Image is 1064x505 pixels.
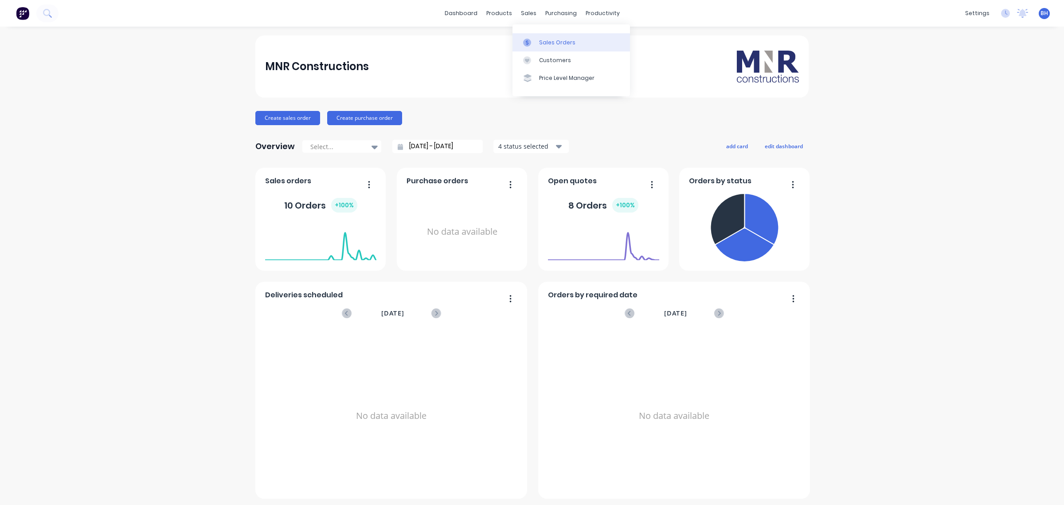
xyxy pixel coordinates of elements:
div: productivity [581,7,624,20]
a: Sales Orders [512,33,630,51]
span: [DATE] [664,308,687,318]
button: edit dashboard [759,140,809,152]
div: purchasing [541,7,581,20]
div: 4 status selected [498,142,554,151]
div: No data available [265,330,518,502]
div: Price Level Manager [539,74,595,82]
span: Orders by status [689,176,751,186]
div: Overview [255,138,295,155]
div: + 100 % [331,198,357,213]
button: Create sales order [255,111,320,125]
span: Open quotes [548,176,597,186]
div: sales [516,7,541,20]
a: dashboard [440,7,482,20]
div: MNR Constructions [265,58,369,75]
button: add card [720,140,754,152]
div: + 100 % [612,198,638,213]
div: 10 Orders [284,198,357,213]
span: [DATE] [381,308,404,318]
a: Price Level Manager [512,69,630,87]
span: Deliveries scheduled [265,290,343,300]
div: 8 Orders [568,198,638,213]
div: products [482,7,516,20]
span: BH [1041,9,1048,17]
button: 4 status selected [493,140,569,153]
div: Customers [539,56,571,64]
img: MNR Constructions [737,51,799,83]
span: Purchase orders [407,176,468,186]
button: Create purchase order [327,111,402,125]
img: Factory [16,7,29,20]
span: Sales orders [265,176,311,186]
div: No data available [548,330,801,502]
a: Customers [512,51,630,69]
div: Sales Orders [539,39,575,47]
div: No data available [407,190,518,274]
div: settings [961,7,994,20]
